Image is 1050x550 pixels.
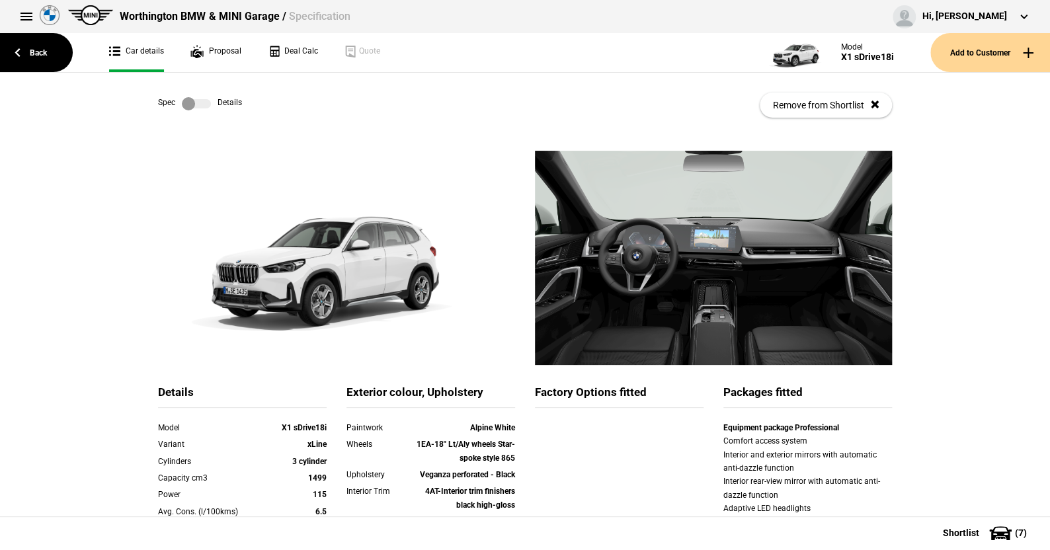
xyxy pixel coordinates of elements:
span: Shortlist [943,528,979,537]
strong: 3 cylinder [292,457,327,466]
div: Upholstery [346,468,414,481]
div: Hi, [PERSON_NAME] [922,10,1007,23]
button: Remove from Shortlist [760,93,892,118]
div: Variant [158,438,259,451]
button: Add to Customer [930,33,1050,72]
img: mini.png [68,5,113,25]
div: Spec Details [158,97,242,110]
strong: Veganza perforated - Black [420,470,515,479]
div: Wheels [346,438,414,451]
strong: 4AT-Interior trim finishers black high-gloss [425,487,515,509]
strong: 1EA-18" Lt/Aly wheels Star-spoke style 865 [417,440,515,462]
strong: 1499 [308,473,327,483]
strong: Equipment package Professional [723,423,839,432]
span: ( 7 ) [1015,528,1027,537]
div: Worthington BMW & MINI Garage / [120,9,350,24]
strong: xLine [307,440,327,449]
strong: 6.5 [315,507,327,516]
div: Model [158,421,259,434]
div: Factory Options fitted [535,385,704,408]
div: Interior Trim [346,485,414,498]
div: Model [841,42,894,52]
a: Proposal [190,33,241,72]
div: Power [158,488,259,501]
span: Specification [288,10,350,22]
div: Paintwork [346,421,414,434]
button: Shortlist(7) [923,516,1050,549]
div: Packages fitted [723,385,892,408]
strong: X1 sDrive18i [282,423,327,432]
div: Exterior colour, Upholstery [346,385,515,408]
div: Avg. Cons. (l/100kms) [158,505,259,518]
div: Cylinders [158,455,259,468]
a: Car details [109,33,164,72]
img: bmw.png [40,5,60,25]
div: Capacity cm3 [158,471,259,485]
div: X1 sDrive18i [841,52,894,63]
a: Deal Calc [268,33,318,72]
strong: 115 [313,490,327,499]
div: Details [158,385,327,408]
strong: Alpine White [470,423,515,432]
